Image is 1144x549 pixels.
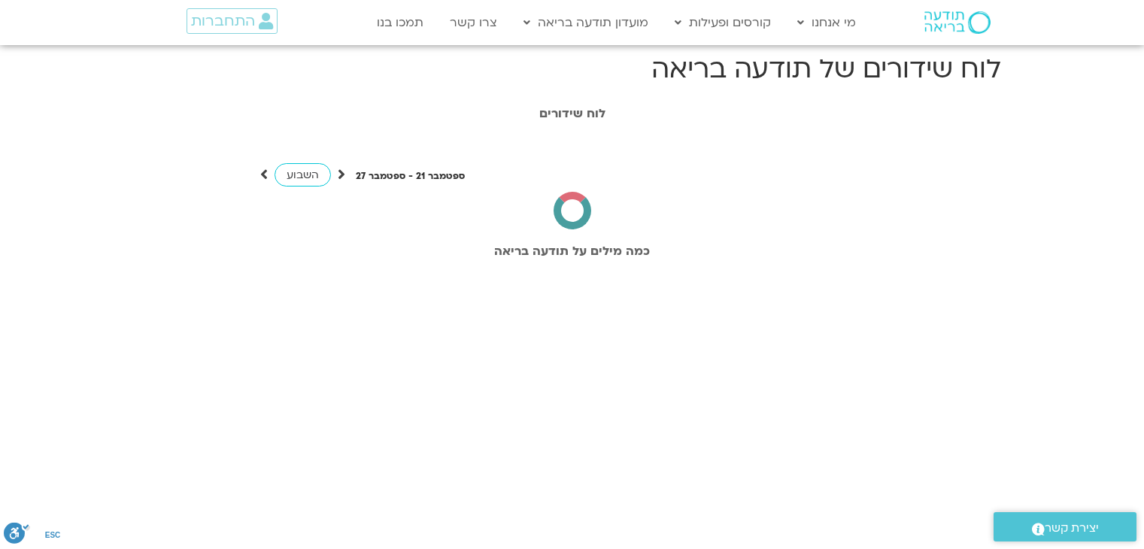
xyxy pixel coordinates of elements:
a: מועדון תודעה בריאה [516,8,656,37]
a: תמכו בנו [369,8,431,37]
a: קורסים ופעילות [667,8,778,37]
a: השבוע [275,163,331,187]
p: ספטמבר 21 - ספטמבר 27 [356,168,465,184]
a: צרו קשר [442,8,505,37]
a: יצירת קשר [994,512,1136,541]
h1: לוח שידורים של תודעה בריאה [144,51,1001,87]
h1: לוח שידורים [151,107,994,120]
span: התחברות [191,13,255,29]
span: השבוע [287,168,319,182]
span: יצירת קשר [1045,518,1099,538]
img: תודעה בריאה [924,11,991,34]
h2: כמה מילים על תודעה בריאה [151,244,994,258]
a: מי אנחנו [790,8,863,37]
a: התחברות [187,8,278,34]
